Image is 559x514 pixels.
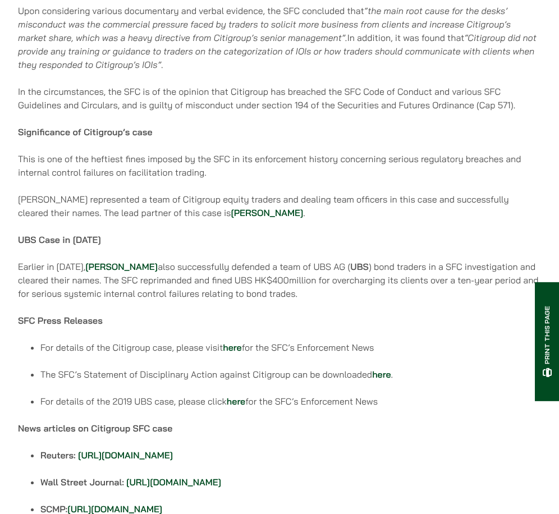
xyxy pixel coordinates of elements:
[227,396,245,407] a: here
[372,369,391,380] a: here
[126,476,221,488] a: [URL][DOMAIN_NAME]
[18,126,153,137] strong: Significance of Citigroup’s case
[350,261,369,272] strong: UBS
[40,394,541,408] li: For details of the 2019 UBS case, please click for the SFC’s Enforcement News
[40,341,541,354] li: For details of the Citigroup case, please visit for the SFC’s Enforcement News
[18,4,541,71] p: Upon considering various documentary and verbal evidence, the SFC concluded that In addition, it ...
[40,368,541,381] li: The SFC’s Statement of Disciplinary Action against Citigroup can be downloaded .
[18,32,537,70] em: “Citigroup did not provide any training or guidance to traders on the categorization of IOIs or h...
[40,449,76,461] strong: Reuters:
[231,207,303,218] a: [PERSON_NAME]
[78,449,173,461] a: [URL][DOMAIN_NAME]
[223,342,241,353] a: here
[40,476,124,488] strong: Wall Street Journal:
[18,192,541,219] p: [PERSON_NAME] represented a team of Citigroup equity traders and dealing team officers in this ca...
[18,234,101,245] strong: UBS Case in [DATE]
[18,85,541,112] p: In the circumstances, the SFC is of the opinion that Citigroup has breached the SFC Code of Condu...
[18,315,103,326] strong: SFC Press Releases
[18,423,172,434] strong: News articles on Citigroup SFC case
[85,261,158,272] a: [PERSON_NAME]
[18,260,541,300] p: Earlier in [DATE], also successfully defended a team of UBS AG ( ) bond traders in a SFC investig...
[18,152,541,179] p: This is one of the heftiest fines imposed by the SFC in its enforcement history concerning seriou...
[18,5,511,43] em: “the main root cause for the desks’ misconduct was the commercial pressure faced by traders to so...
